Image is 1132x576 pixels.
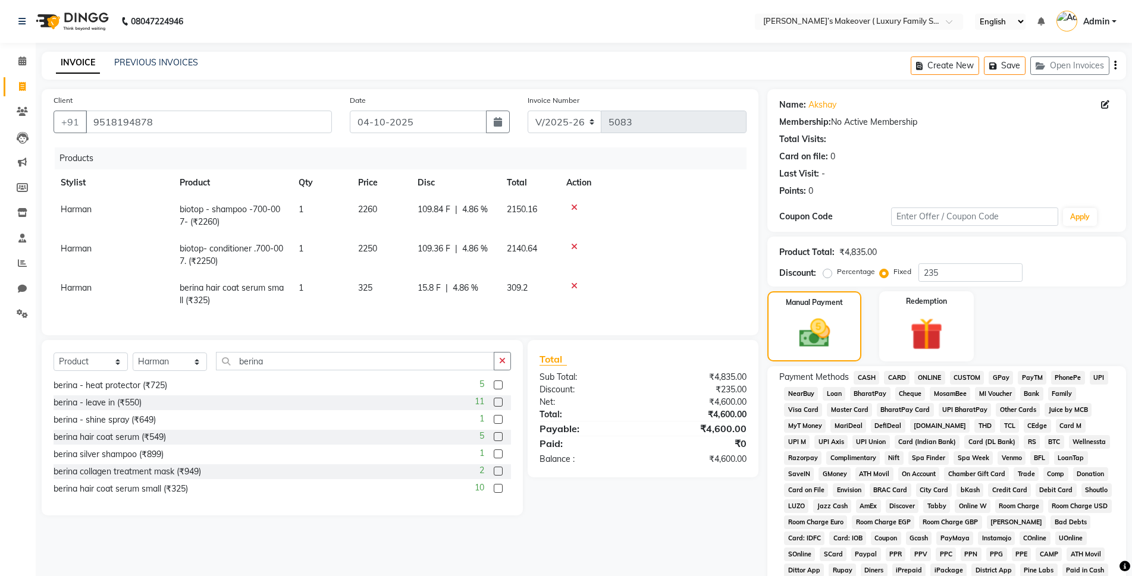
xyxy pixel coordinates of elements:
span: Trade [1014,467,1039,481]
span: 1 [479,413,484,425]
div: berina hair coat serum small (₹325) [54,483,188,495]
span: PPR [886,547,906,561]
div: Last Visit: [779,168,819,180]
b: 08047224946 [131,5,183,38]
span: TCL [1000,419,1019,433]
span: bKash [957,483,983,497]
span: Harman [61,243,92,254]
span: 325 [358,282,372,293]
span: SOnline [784,547,815,561]
div: ₹4,600.00 [643,408,755,421]
span: Room Charge USD [1048,499,1112,513]
div: Membership: [779,116,831,128]
th: Price [351,169,410,196]
div: ₹4,835.00 [643,371,755,383]
span: 2150.16 [507,204,537,215]
span: Loan [823,387,845,401]
button: Save [984,56,1026,75]
input: Enter Offer / Coupon Code [891,207,1058,226]
span: Debit Card [1036,483,1077,497]
span: CARD [884,371,910,385]
div: Name: [779,99,806,111]
span: PPN [961,547,982,561]
span: Cheque [895,387,926,401]
span: PPG [986,547,1007,561]
span: NearBuy [784,387,818,401]
span: Donation [1073,467,1108,481]
span: UPI Union [852,435,890,449]
label: Client [54,95,73,106]
div: Sub Total: [531,371,643,383]
label: Manual Payment [786,297,843,308]
span: 1 [299,204,303,215]
img: Admin [1056,11,1077,32]
span: Harman [61,282,92,293]
span: Spa Week [954,451,993,465]
span: On Account [898,467,940,481]
div: Balance : [531,453,643,465]
span: Bank [1020,387,1043,401]
span: Total [540,353,567,366]
div: - [821,168,825,180]
span: 109.84 F [418,203,450,216]
span: Credit Card [988,483,1031,497]
span: biotop - shampoo -700-007- (₹2260) [180,204,280,227]
div: berina hair coat serum (₹549) [54,431,166,443]
span: Card (DL Bank) [964,435,1019,449]
span: ONLINE [914,371,945,385]
span: Master Card [827,403,872,417]
div: ₹4,600.00 [643,453,755,465]
span: Card: IOB [829,531,866,545]
span: GMoney [819,467,851,481]
div: berina collagen treatment mask (₹949) [54,465,201,478]
label: Date [350,95,366,106]
span: BharatPay [850,387,890,401]
div: ₹235.00 [643,383,755,396]
span: 5 [479,378,484,391]
span: LoanTap [1054,451,1088,465]
div: 0 [808,185,813,197]
span: Tabby [923,499,950,513]
span: 109.36 F [418,243,450,255]
div: Discount: [531,383,643,396]
div: No Active Membership [779,116,1114,128]
span: BFL [1030,451,1049,465]
span: ATH Movil [1067,547,1105,561]
span: SCard [820,547,846,561]
th: Product [173,169,291,196]
span: Card (Indian Bank) [895,435,960,449]
button: Apply [1063,208,1097,226]
span: CAMP [1036,547,1062,561]
span: DefiDeal [871,419,905,433]
span: [PERSON_NAME] [987,515,1046,529]
span: PPV [910,547,931,561]
div: Paid: [531,436,643,451]
span: Coupon [871,531,901,545]
span: 4.86 % [453,282,478,294]
div: Total Visits: [779,133,826,146]
span: Family [1048,387,1076,401]
span: MyT Money [784,419,826,433]
input: Search or Scan [216,352,494,370]
span: THD [974,419,995,433]
a: Akshay [808,99,836,111]
span: 4.86 % [462,203,488,216]
span: CASH [854,371,879,385]
span: 5 [479,430,484,442]
span: Nift [885,451,904,465]
span: RS [1024,435,1040,449]
div: Products [55,147,755,169]
span: BRAC Card [870,483,911,497]
span: | [455,203,457,216]
span: 2140.64 [507,243,537,254]
img: _cash.svg [789,315,841,351]
label: Invoice Number [528,95,579,106]
div: 0 [830,150,835,163]
span: Room Charge Euro [784,515,847,529]
span: SaveIN [784,467,814,481]
span: 2250 [358,243,377,254]
span: Admin [1083,15,1109,28]
span: Wellnessta [1069,435,1110,449]
span: Other Cards [996,403,1040,417]
span: UOnline [1055,531,1087,545]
